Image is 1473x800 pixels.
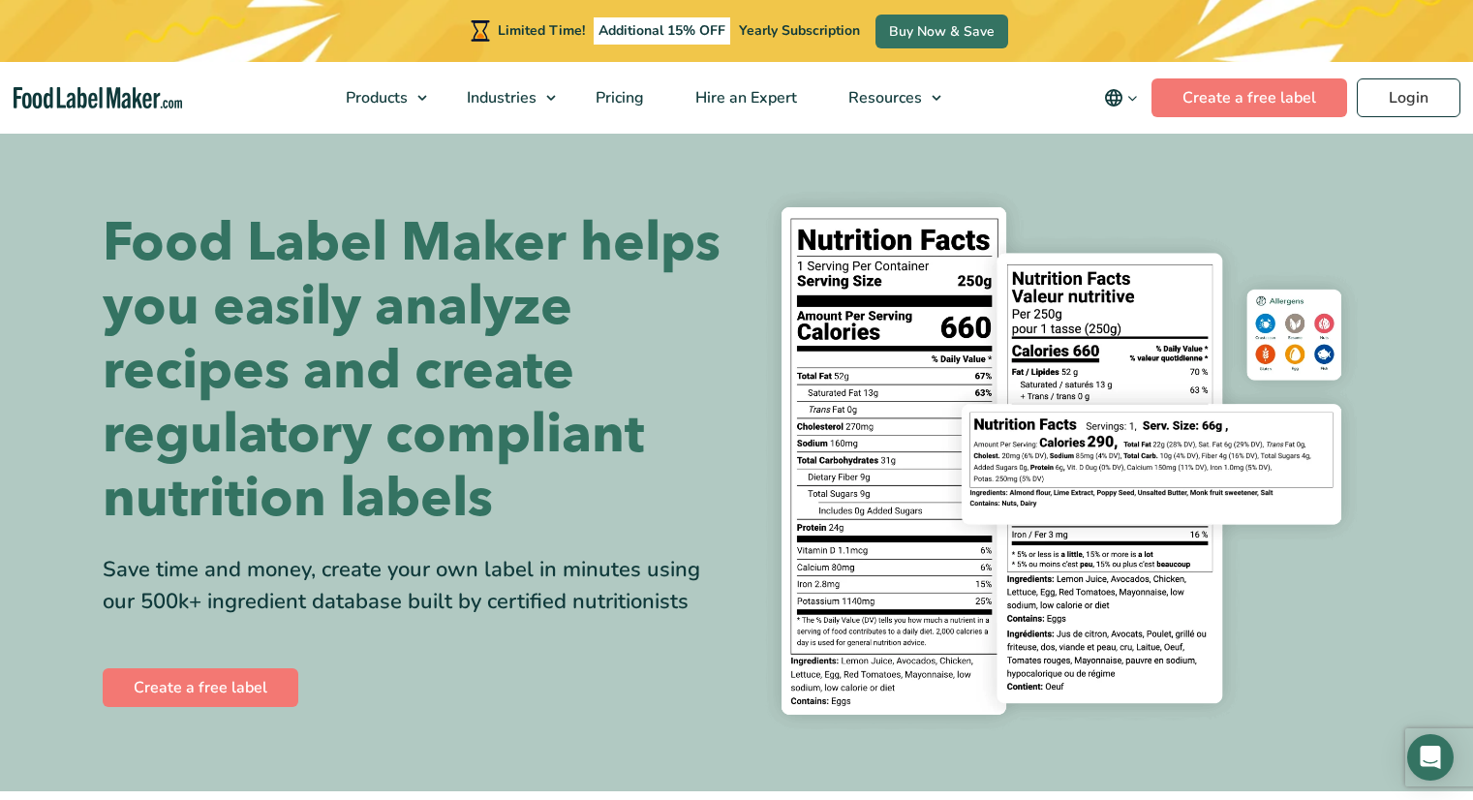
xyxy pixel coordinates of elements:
[590,87,646,108] span: Pricing
[1407,734,1454,781] div: Open Intercom Messenger
[1151,78,1347,117] a: Create a free label
[103,554,722,618] div: Save time and money, create your own label in minutes using our 500k+ ingredient database built b...
[103,668,298,707] a: Create a free label
[461,87,538,108] span: Industries
[498,21,585,40] span: Limited Time!
[739,21,860,40] span: Yearly Subscription
[340,87,410,108] span: Products
[570,62,665,134] a: Pricing
[843,87,924,108] span: Resources
[690,87,799,108] span: Hire an Expert
[823,62,951,134] a: Resources
[594,17,730,45] span: Additional 15% OFF
[321,62,437,134] a: Products
[875,15,1008,48] a: Buy Now & Save
[442,62,566,134] a: Industries
[103,211,722,531] h1: Food Label Maker helps you easily analyze recipes and create regulatory compliant nutrition labels
[670,62,818,134] a: Hire an Expert
[1357,78,1460,117] a: Login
